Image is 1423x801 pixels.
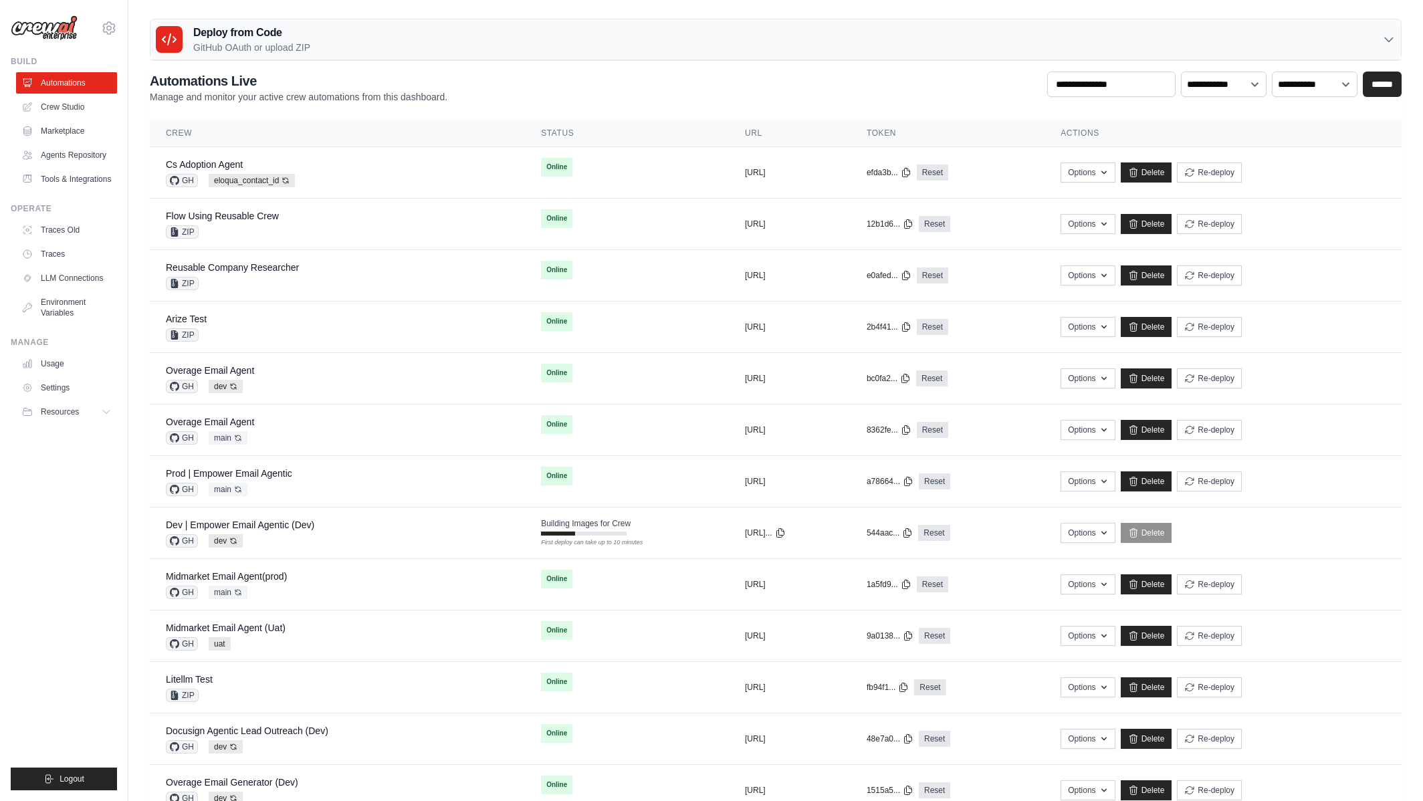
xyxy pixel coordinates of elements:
a: Delete [1121,780,1172,800]
a: Traces [16,243,117,265]
div: First deploy can take up to 10 minutes [541,538,627,548]
button: Options [1061,420,1115,440]
a: Midmarket Email Agent (Uat) [166,622,286,633]
span: Online [541,776,572,794]
button: Options [1061,471,1115,491]
a: Traces Old [16,219,117,241]
a: Reset [919,216,950,232]
button: Re-deploy [1177,214,1242,234]
a: Reset [918,525,950,541]
span: uat [209,637,231,651]
span: Online [541,724,572,743]
th: Status [525,120,729,147]
span: GH [166,586,198,599]
a: Delete [1121,368,1172,388]
th: Crew [150,120,525,147]
button: a78664... [867,476,913,487]
span: Online [541,261,572,279]
h3: Deploy from Code [193,25,310,41]
span: Online [541,364,572,382]
button: Re-deploy [1177,265,1242,285]
a: Overage Email Agent [166,365,254,376]
a: Litellm Test [166,674,213,685]
span: dev [209,740,243,754]
img: Logo [11,15,78,41]
button: Resources [16,401,117,423]
a: Reset [917,422,948,438]
a: Delete [1121,471,1172,491]
a: Reset [914,679,946,695]
p: GitHub OAuth or upload ZIP [193,41,310,54]
button: Re-deploy [1177,626,1242,646]
a: Usage [16,353,117,374]
span: GH [166,534,198,548]
button: bc0fa2... [867,373,911,384]
span: Online [541,415,572,434]
button: Options [1061,523,1115,543]
a: Tools & Integrations [16,168,117,190]
a: Environment Variables [16,292,117,324]
span: main [209,483,247,496]
span: main [209,431,247,445]
span: Resources [41,407,79,417]
a: Delete [1121,729,1172,749]
span: eloqua_contact_id [209,174,295,187]
span: GH [166,431,198,445]
a: Reset [917,267,948,283]
button: Options [1061,677,1115,697]
span: GH [166,380,198,393]
a: Arize Test [166,314,207,324]
th: Token [851,120,1045,147]
a: Settings [16,377,117,398]
a: Delete [1121,265,1172,285]
th: URL [729,120,851,147]
a: Flow Using Reusable Crew [166,211,279,221]
button: 8362fe... [867,425,911,435]
p: Manage and monitor your active crew automations from this dashboard. [150,90,447,104]
a: Prod | Empower Email Agentic [166,468,292,479]
span: Online [541,158,572,177]
a: Cs Adoption Agent [166,159,243,170]
a: Delete [1121,574,1172,594]
button: Options [1061,368,1115,388]
a: Delete [1121,626,1172,646]
a: Agents Repository [16,144,117,166]
button: 544aac... [867,528,913,538]
button: Re-deploy [1177,317,1242,337]
div: Build [11,56,117,67]
button: Re-deploy [1177,729,1242,749]
span: ZIP [166,225,199,239]
span: GH [166,740,198,754]
a: Marketplace [16,120,117,142]
button: Options [1061,162,1115,183]
button: efda3b... [867,167,911,178]
a: Reset [916,370,948,386]
a: Overage Email Agent [166,417,254,427]
a: Delete [1121,317,1172,337]
a: Midmarket Email Agent(prod) [166,571,287,582]
button: Options [1061,780,1115,800]
a: Reset [917,319,948,335]
span: Online [541,312,572,331]
button: Re-deploy [1177,574,1242,594]
a: Reset [919,782,950,798]
a: LLM Connections [16,267,117,289]
a: Delete [1121,162,1172,183]
div: Operate [11,203,117,214]
button: 1515a5... [867,785,913,796]
button: Re-deploy [1177,677,1242,697]
button: Re-deploy [1177,471,1242,491]
button: 1a5fd9... [867,579,911,590]
button: 12b1d6... [867,219,913,229]
button: e0afed... [867,270,911,281]
a: Overage Email Generator (Dev) [166,777,298,788]
a: Reset [917,164,948,181]
a: Delete [1121,214,1172,234]
span: Online [541,621,572,640]
a: Reusable Company Researcher [166,262,299,273]
span: Online [541,570,572,588]
a: Delete [1121,420,1172,440]
span: dev [209,380,243,393]
span: main [209,586,247,599]
span: dev [209,534,243,548]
